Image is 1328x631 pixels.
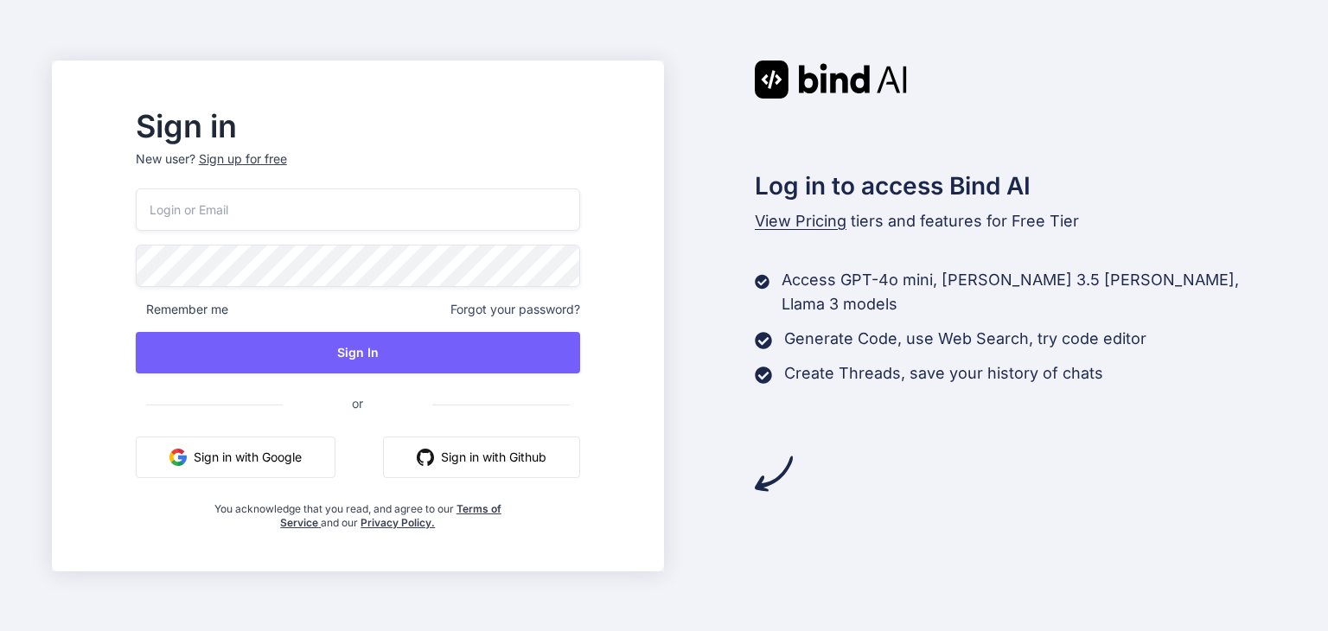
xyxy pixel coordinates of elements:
p: New user? [136,150,580,188]
img: google [169,449,187,466]
button: Sign in with Github [383,437,580,478]
div: You acknowledge that you read, and agree to our and our [209,492,506,530]
span: or [283,382,432,424]
button: Sign in with Google [136,437,335,478]
span: Remember me [136,301,228,318]
input: Login or Email [136,188,580,231]
img: Bind AI logo [755,61,907,99]
button: Sign In [136,332,580,373]
span: View Pricing [755,212,846,230]
h2: Sign in [136,112,580,140]
span: Forgot your password? [450,301,580,318]
h2: Log in to access Bind AI [755,168,1277,204]
img: github [417,449,434,466]
a: Terms of Service [280,502,501,529]
a: Privacy Policy. [361,516,435,529]
p: Access GPT-4o mini, [PERSON_NAME] 3.5 [PERSON_NAME], Llama 3 models [782,268,1276,316]
p: Create Threads, save your history of chats [784,361,1103,386]
div: Sign up for free [199,150,287,168]
img: arrow [755,455,793,493]
p: tiers and features for Free Tier [755,209,1277,233]
p: Generate Code, use Web Search, try code editor [784,327,1146,351]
